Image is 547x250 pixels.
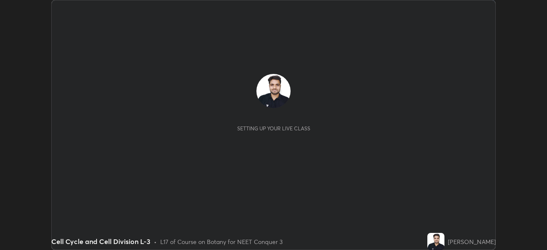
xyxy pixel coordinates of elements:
[256,74,291,108] img: 552f2e5bc55d4378a1c7ad7c08f0c226.jpg
[51,236,150,247] div: Cell Cycle and Cell Division L-3
[237,125,310,132] div: Setting up your live class
[154,237,157,246] div: •
[448,237,496,246] div: [PERSON_NAME]
[160,237,282,246] div: L17 of Course on Botany for NEET Conquer 3
[427,233,444,250] img: 552f2e5bc55d4378a1c7ad7c08f0c226.jpg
